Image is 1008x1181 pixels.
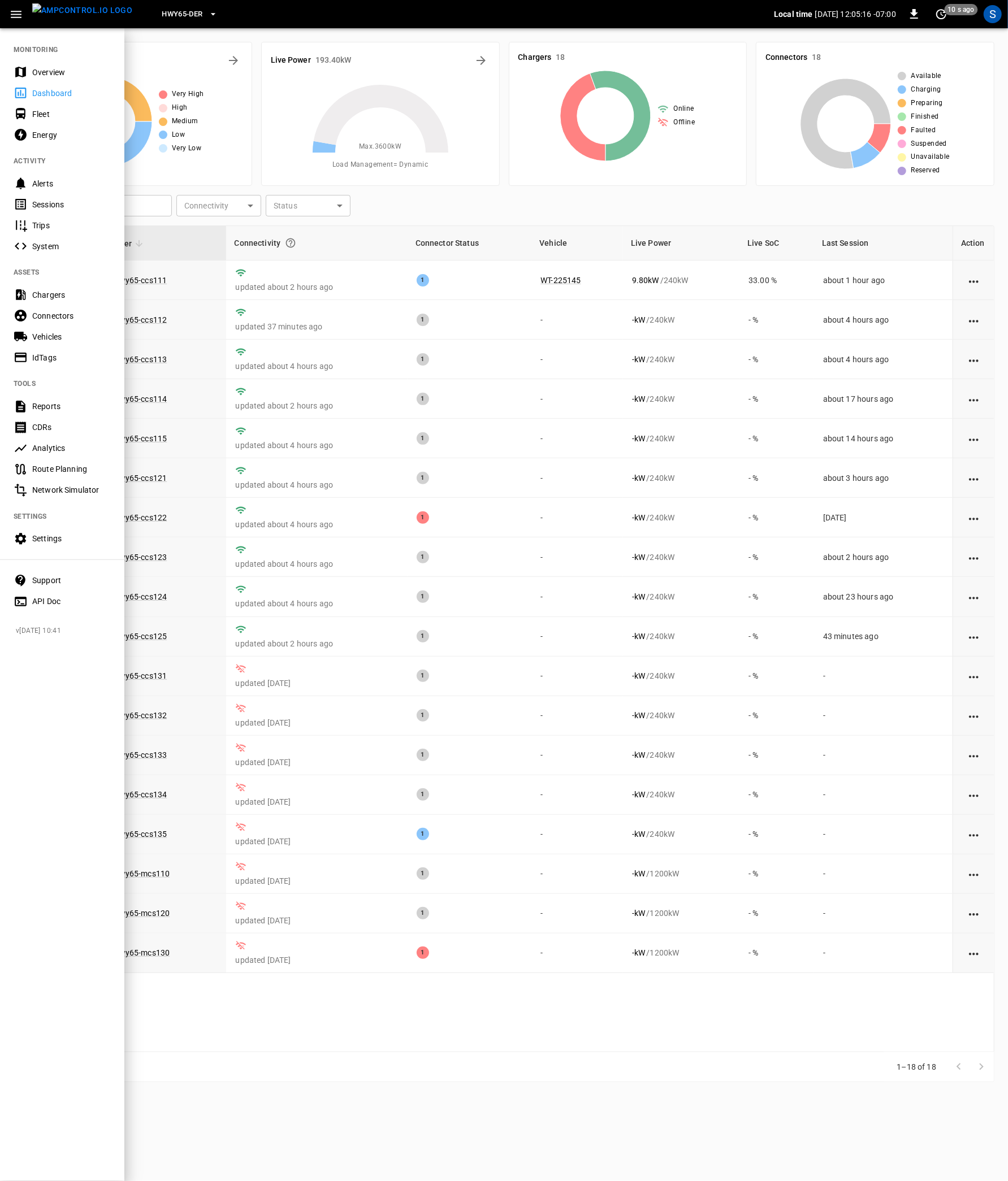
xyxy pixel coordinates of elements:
[774,8,813,20] p: Local time
[32,575,111,586] div: Support
[32,129,111,141] div: Energy
[932,5,950,23] button: set refresh interval
[984,5,1002,23] div: profile-icon
[32,88,111,99] div: Dashboard
[815,8,896,20] p: [DATE] 12:05:16 -07:00
[32,3,132,18] img: ampcontrol.io logo
[32,310,111,322] div: Connectors
[32,67,111,78] div: Overview
[32,199,111,210] div: Sessions
[162,8,202,21] span: HWY65-DER
[16,626,115,637] span: v [DATE] 10:41
[32,331,111,342] div: Vehicles
[32,533,111,544] div: Settings
[32,289,111,301] div: Chargers
[32,241,111,252] div: System
[32,108,111,120] div: Fleet
[32,442,111,454] div: Analytics
[32,220,111,231] div: Trips
[32,401,111,412] div: Reports
[945,4,978,15] span: 10 s ago
[32,596,111,607] div: API Doc
[32,352,111,363] div: IdTags
[32,463,111,475] div: Route Planning
[32,484,111,496] div: Network Simulator
[32,422,111,433] div: CDRs
[32,178,111,189] div: Alerts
